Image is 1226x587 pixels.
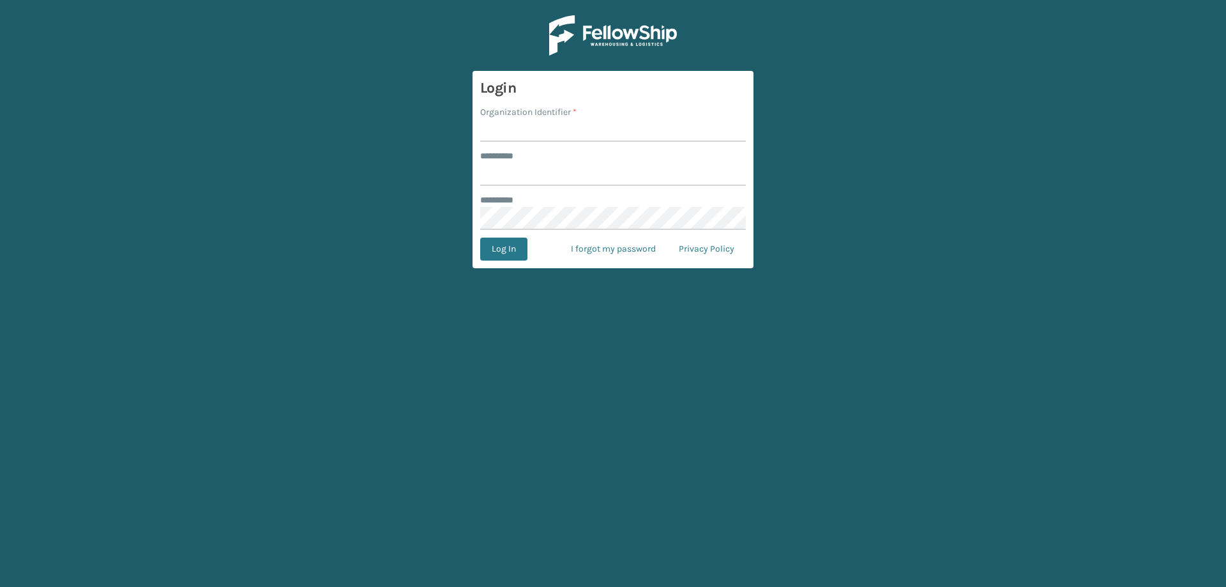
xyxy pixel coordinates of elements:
label: Organization Identifier [480,105,577,119]
img: Logo [549,15,677,56]
button: Log In [480,238,527,261]
a: I forgot my password [559,238,667,261]
h3: Login [480,79,746,98]
a: Privacy Policy [667,238,746,261]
